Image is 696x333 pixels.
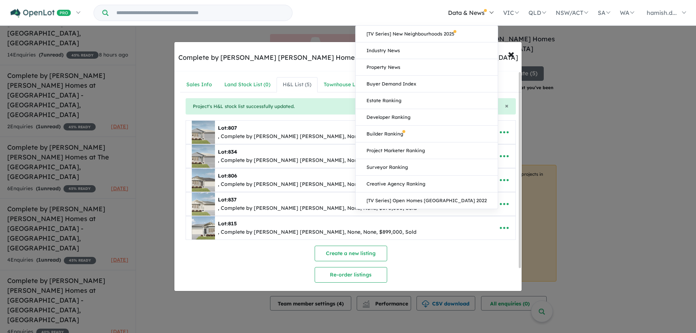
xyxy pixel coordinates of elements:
div: , Complete by [PERSON_NAME] [PERSON_NAME], None, None, $870,000, Sold [218,204,417,213]
div: Complete by [PERSON_NAME] [PERSON_NAME] Homes at [GEOGRAPHIC_DATA] - [GEOGRAPHIC_DATA] [178,53,518,62]
input: Try estate name, suburb, builder or developer [110,5,291,21]
b: Lot: [218,149,237,155]
a: Developer Ranking [356,109,498,126]
div: Project's H&L stock list successfully updated. [186,98,516,115]
img: Openlot PRO Logo White [11,9,71,18]
span: 834 [228,149,237,155]
a: Industry News [356,42,498,59]
button: Create a new listing [315,246,387,261]
button: Set-up listing feed [268,286,434,301]
div: Sales Info [186,80,212,89]
div: H&L List ( 5 ) [283,80,311,89]
div: Townhouse List ( 0 ) [324,80,369,89]
b: Lot: [218,220,237,227]
a: [TV Series] New Neighbourhoods 2025 [356,26,498,42]
a: Creative Agency Ranking [356,176,498,192]
b: Lot: [218,125,237,131]
b: Lot: [218,172,237,179]
div: , Complete by [PERSON_NAME] [PERSON_NAME], None, None, $899,000, Sold [218,228,417,237]
span: 815 [228,220,237,227]
a: Estate Ranking [356,92,498,109]
img: Complete%20by%20McDonald%20Jones%20Homes%20at%20Vineyard%20Grove%20-%20Cessnock%20%20-%20Lot%2083... [192,145,215,168]
div: Land Stock List ( 0 ) [224,80,270,89]
a: Builder Ranking [356,126,498,142]
button: Re-order listings [315,267,387,283]
a: Surveyor Ranking [356,159,498,176]
a: Property News [356,59,498,76]
img: Complete%20by%20McDonald%20Jones%20Homes%20at%20Vineyard%20Grove%20-%20Cessnock%20%20-%20Lot%2080... [192,168,215,192]
a: Buyer Demand Index [356,76,498,92]
span: 837 [228,196,237,203]
span: × [508,46,514,62]
span: hamish.d... [647,9,677,16]
b: Lot: [218,196,237,203]
img: Complete%20by%20McDonald%20Jones%20Homes%20at%20Vineyard%20Grove%20-%20Cessnock%20%20-%20Lot%2083... [192,192,215,216]
div: , Complete by [PERSON_NAME] [PERSON_NAME], None, None, $850,000, Reserved [218,132,429,141]
span: 807 [228,125,237,131]
div: , Complete by [PERSON_NAME] [PERSON_NAME], None, None, $860,000, Reserved [218,156,429,165]
a: Project Marketer Ranking [356,142,498,159]
span: × [505,101,509,110]
button: Close [505,103,509,109]
span: 806 [228,172,237,179]
img: Complete%20by%20McDonald%20Jones%20Homes%20at%20Vineyard%20Grove%20-%20Cessnock%20%20-%20Lot%2081... [192,216,215,240]
img: Complete%20by%20McDonald%20Jones%20Homes%20at%20Vineyard%20Grove%20-%20Cessnock%20%20-%20Lot%2080... [192,121,215,144]
div: , Complete by [PERSON_NAME] [PERSON_NAME], None, None, $870,000, Reserved [218,180,429,189]
a: [TV Series] Open Homes [GEOGRAPHIC_DATA] 2022 [356,192,498,209]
